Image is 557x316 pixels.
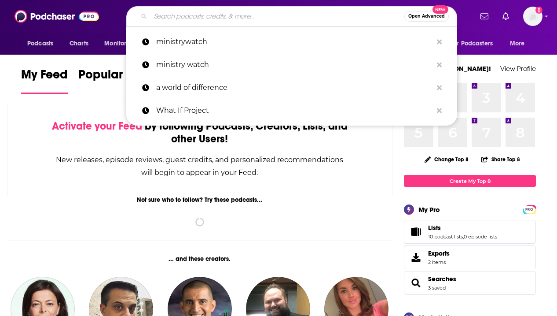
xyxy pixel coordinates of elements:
img: Podchaser - Follow, Share and Rate Podcasts [15,8,99,25]
img: User Profile [523,7,542,26]
span: Open Advanced [408,14,445,19]
button: open menu [98,35,147,52]
button: open menu [445,35,506,52]
a: Lists [428,224,497,232]
span: Popular Feed [78,67,153,87]
div: ... and these creators. [7,255,392,263]
a: Popular Feed [78,67,153,94]
input: Search podcasts, credits, & more... [150,9,404,23]
a: PRO [524,206,535,212]
button: Open AdvancedNew [404,11,449,22]
button: Change Top 8 [419,154,474,165]
a: My Feed [21,67,68,94]
p: ministrywatch [156,30,432,53]
a: Searches [407,277,425,289]
p: What If Project [156,99,432,122]
a: Show notifications dropdown [477,9,492,24]
span: For Podcasters [451,37,493,50]
span: Podcasts [27,37,53,50]
div: Search podcasts, credits, & more... [126,6,457,26]
button: Share Top 8 [481,151,520,168]
span: Activate your Feed [52,119,142,133]
a: Lists [407,226,425,238]
span: Exports [428,249,450,257]
span: Lists [404,220,536,244]
svg: Add a profile image [535,7,542,14]
a: Charts [64,35,94,52]
a: 0 episode lists [464,234,497,240]
span: PRO [524,206,535,213]
button: open menu [21,35,65,52]
button: Show profile menu [523,7,542,26]
a: ministrywatch [126,30,457,53]
a: Exports [404,245,536,269]
p: a world of difference [156,76,432,99]
button: open menu [504,35,536,52]
div: by following Podcasts, Creators, Lists, and other Users! [51,120,348,145]
a: 10 podcast lists [428,234,463,240]
a: What If Project [126,99,457,122]
span: 2 items [428,259,450,265]
a: 3 saved [428,285,446,291]
span: Logged in as broadleafbooks_ [523,7,542,26]
span: New [432,5,448,14]
a: Searches [428,275,456,283]
a: ministry watch [126,53,457,76]
div: Not sure who to follow? Try these podcasts... [7,196,392,204]
span: Monitoring [104,37,136,50]
a: Create My Top 8 [404,175,536,187]
div: New releases, episode reviews, guest credits, and personalized recommendations will begin to appe... [51,153,348,179]
a: a world of difference [126,76,457,99]
a: Show notifications dropdown [499,9,513,24]
span: Searches [404,271,536,295]
span: Exports [407,251,425,264]
span: My Feed [21,67,68,87]
span: Lists [428,224,441,232]
a: View Profile [500,64,536,73]
span: Charts [70,37,88,50]
div: My Pro [418,205,440,214]
p: ministry watch [156,53,432,76]
span: More [510,37,525,50]
span: , [463,234,464,240]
